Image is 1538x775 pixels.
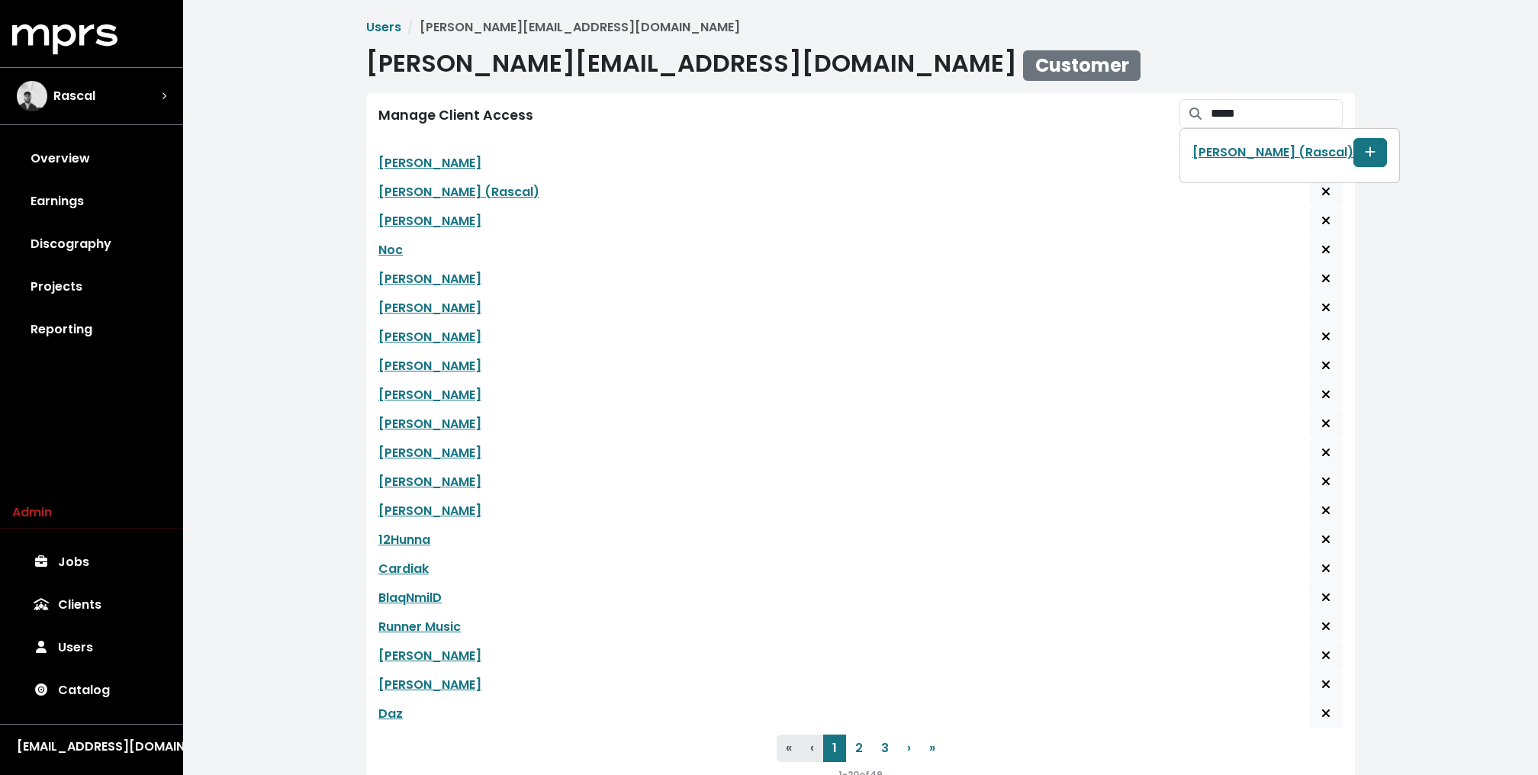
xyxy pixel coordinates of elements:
[12,137,171,180] a: Overview
[1309,642,1343,670] button: Revoke user access to client
[823,735,846,762] button: 1
[929,739,935,757] span: »
[12,308,171,351] a: Reporting
[1309,468,1343,497] button: Revoke user access to client
[907,739,911,757] span: ›
[53,87,95,105] span: Rascal
[366,49,1141,81] h1: [PERSON_NAME][EMAIL_ADDRESS][DOMAIN_NAME]
[872,735,898,762] button: 3
[378,241,403,259] a: Noc
[1309,439,1343,468] button: Revoke user access to client
[378,647,481,665] a: [PERSON_NAME]
[12,737,171,757] button: [EMAIL_ADDRESS][DOMAIN_NAME]
[1192,143,1353,162] a: [PERSON_NAME] (Rascal)
[1309,207,1343,236] button: Revoke user access to client
[12,223,171,265] a: Discography
[17,81,47,111] img: The selected account / producer
[1211,99,1343,128] input: Search for clients and grant access to this user
[1309,410,1343,439] button: Revoke user access to client
[1309,381,1343,410] button: Revoke user access to client
[378,589,442,607] a: BlaqNmilD
[378,270,481,288] a: [PERSON_NAME]
[12,669,171,712] a: Catalog
[378,386,481,404] a: [PERSON_NAME]
[1353,138,1387,167] button: Grant user access to client
[378,212,481,230] a: [PERSON_NAME]
[12,541,171,584] a: Jobs
[1309,670,1343,699] button: Revoke user access to client
[1309,584,1343,613] button: Revoke user access to client
[1309,526,1343,555] button: Revoke user access to client
[378,560,429,578] a: Cardiak
[378,676,481,694] a: [PERSON_NAME]
[846,735,872,762] button: 2
[378,502,481,520] a: [PERSON_NAME]
[1309,497,1343,526] button: Revoke user access to client
[378,183,539,201] a: [PERSON_NAME] (Rascal)
[378,618,461,636] a: Runner Music
[378,531,430,549] a: 12Hunna
[378,357,481,375] a: [PERSON_NAME]
[378,299,481,317] a: [PERSON_NAME]
[1309,555,1343,584] button: Revoke user access to client
[1309,294,1343,323] button: Revoke user access to client
[378,154,481,172] a: [PERSON_NAME]
[1309,323,1343,352] button: Revoke user access to client
[12,265,171,308] a: Projects
[12,30,117,47] a: mprs logo
[12,180,171,223] a: Earnings
[378,444,481,462] a: [PERSON_NAME]
[1309,265,1343,294] button: Revoke user access to client
[12,584,171,626] a: Clients
[366,18,1355,37] nav: breadcrumb
[366,18,401,36] a: Users
[1309,613,1343,642] button: Revoke user access to client
[378,705,403,723] a: Daz
[1023,50,1141,82] span: Customer
[378,415,481,433] a: [PERSON_NAME]
[1309,178,1343,207] button: Revoke user access to client
[17,738,166,756] div: [EMAIL_ADDRESS][DOMAIN_NAME]
[378,473,481,491] a: [PERSON_NAME]
[1309,352,1343,381] button: Revoke user access to client
[1309,236,1343,265] button: Revoke user access to client
[1309,699,1343,728] button: Revoke user access to client
[12,626,171,669] a: Users
[378,328,481,346] a: [PERSON_NAME]
[378,108,533,124] div: Manage Client Access
[401,18,740,37] li: [PERSON_NAME][EMAIL_ADDRESS][DOMAIN_NAME]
